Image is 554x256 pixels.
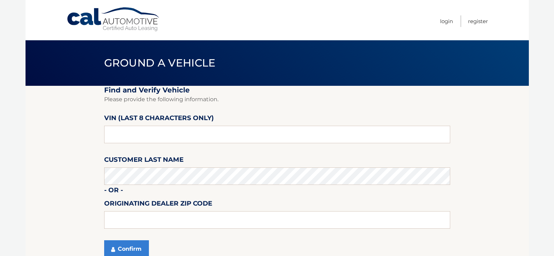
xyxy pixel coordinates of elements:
[104,185,123,198] label: - or -
[66,7,161,32] a: Cal Automotive
[104,198,212,211] label: Originating Dealer Zip Code
[104,56,216,69] span: Ground a Vehicle
[104,95,450,104] p: Please provide the following information.
[104,86,450,95] h2: Find and Verify Vehicle
[104,154,184,167] label: Customer Last Name
[440,15,453,27] a: Login
[104,113,214,126] label: VIN (last 8 characters only)
[468,15,488,27] a: Register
